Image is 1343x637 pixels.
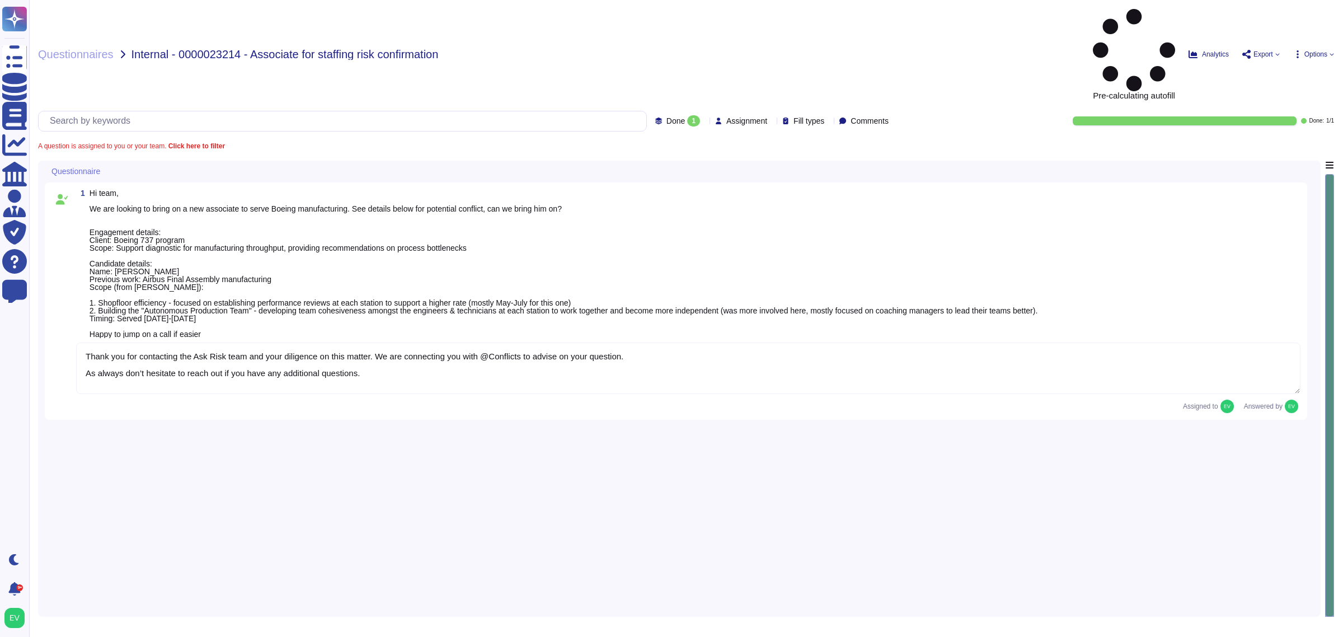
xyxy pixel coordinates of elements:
[666,117,685,125] span: Done
[51,167,100,175] span: Questionnaire
[132,49,439,60] span: Internal - 0000023214 - Associate for staffing risk confirmation
[76,343,1300,394] textarea: Thank you for contacting the Ask Risk team and your diligence on this matter. We are connecting y...
[1253,51,1273,58] span: Export
[1202,51,1229,58] span: Analytics
[1244,403,1283,410] span: Answered by
[1285,400,1298,413] img: user
[851,117,889,125] span: Comments
[166,142,225,150] b: Click here to filter
[687,115,700,127] div: 1
[1093,9,1175,100] span: Pre-calculating autofill
[16,584,23,591] div: 9+
[726,117,767,125] span: Assignment
[38,49,114,60] span: Questionnaires
[76,189,85,197] span: 1
[1220,400,1234,413] img: user
[1326,118,1334,124] span: 1 / 1
[4,608,25,628] img: user
[1183,400,1239,413] span: Assigned to
[1189,50,1229,59] button: Analytics
[793,117,824,125] span: Fill types
[1304,51,1327,58] span: Options
[90,189,1038,339] span: Hi team, We are looking to bring on a new associate to serve Boeing manufacturing. See details be...
[2,606,32,630] button: user
[38,143,225,149] span: A question is assigned to you or your team.
[1309,118,1324,124] span: Done:
[44,111,646,131] input: Search by keywords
